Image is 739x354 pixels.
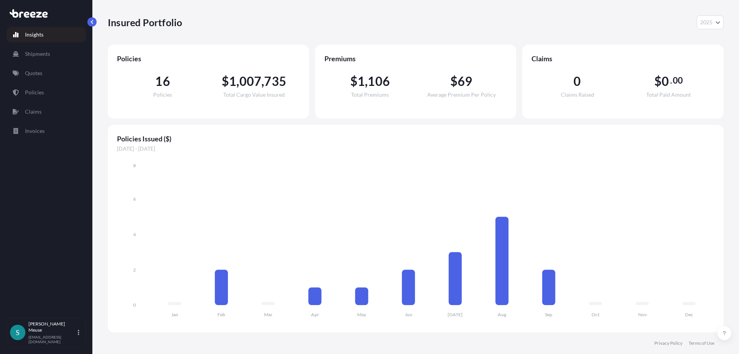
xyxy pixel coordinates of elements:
[7,104,86,119] a: Claims
[108,16,182,29] p: Insured Portfolio
[638,312,647,317] tspan: Nov
[222,75,229,87] span: $
[239,75,262,87] span: 007
[365,75,368,87] span: ,
[561,92,594,97] span: Claims Raised
[7,65,86,81] a: Quotes
[700,18,712,26] span: 2025
[450,75,458,87] span: $
[25,31,43,39] p: Insights
[448,312,463,317] tspan: [DATE]
[264,75,286,87] span: 735
[117,134,714,143] span: Policies Issued ($)
[7,27,86,42] a: Insights
[171,312,178,317] tspan: Jan
[133,267,136,273] tspan: 2
[217,312,225,317] tspan: Feb
[573,75,581,87] span: 0
[25,69,42,77] p: Quotes
[662,75,669,87] span: 0
[117,54,300,63] span: Policies
[358,75,365,87] span: 1
[133,196,136,202] tspan: 6
[117,145,714,153] span: [DATE] - [DATE]
[16,329,20,336] span: S
[28,335,76,344] p: [EMAIL_ADDRESS][DOMAIN_NAME]
[28,321,76,333] p: [PERSON_NAME] Meuse
[133,163,136,168] tspan: 8
[532,54,714,63] span: Claims
[311,312,319,317] tspan: Apr
[646,92,691,97] span: Total Paid Amount
[236,75,239,87] span: ,
[654,340,682,346] a: Privacy Policy
[229,75,236,87] span: 1
[133,232,136,237] tspan: 4
[7,46,86,62] a: Shipments
[7,123,86,139] a: Invoices
[545,312,552,317] tspan: Sep
[685,312,693,317] tspan: Dec
[25,50,50,58] p: Shipments
[7,85,86,100] a: Policies
[427,92,496,97] span: Average Premium Per Policy
[670,77,672,84] span: .
[458,75,472,87] span: 69
[498,312,507,317] tspan: Aug
[357,312,366,317] tspan: May
[25,108,42,116] p: Claims
[25,89,44,96] p: Policies
[25,127,45,135] p: Invoices
[654,75,662,87] span: $
[405,312,412,317] tspan: Jun
[261,75,264,87] span: ,
[133,302,136,308] tspan: 0
[223,92,285,97] span: Total Cargo Value Insured
[697,15,724,29] button: Year Selector
[351,92,389,97] span: Total Premiums
[689,340,714,346] a: Terms of Use
[350,75,358,87] span: $
[324,54,507,63] span: Premiums
[673,77,683,84] span: 00
[155,75,170,87] span: 16
[264,312,273,317] tspan: Mar
[368,75,390,87] span: 106
[153,92,172,97] span: Policies
[592,312,600,317] tspan: Oct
